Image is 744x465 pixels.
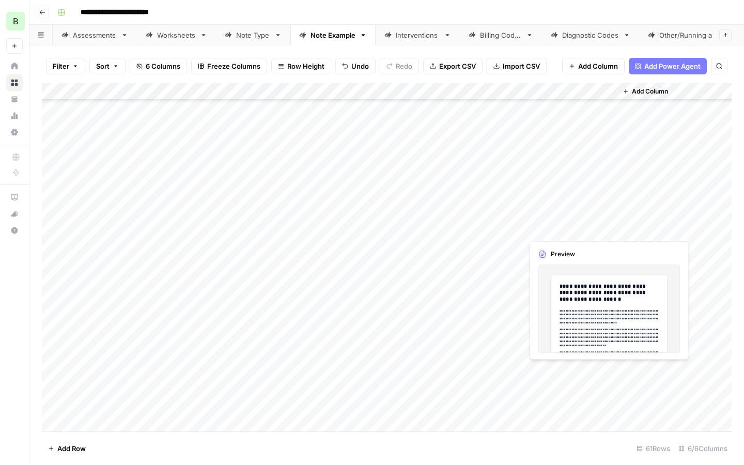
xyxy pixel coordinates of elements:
[13,15,18,27] span: B
[632,87,668,96] span: Add Column
[57,443,86,454] span: Add Row
[335,58,376,74] button: Undo
[562,30,619,40] div: Diagnostic Codes
[423,58,483,74] button: Export CSV
[53,61,69,71] span: Filter
[562,58,625,74] button: Add Column
[137,25,216,45] a: Worksheets
[191,58,267,74] button: Freeze Columns
[157,30,196,40] div: Worksheets
[207,61,260,71] span: Freeze Columns
[53,25,137,45] a: Assessments
[487,58,547,74] button: Import CSV
[236,30,270,40] div: Note Type
[287,61,324,71] span: Row Height
[351,61,369,71] span: Undo
[46,58,85,74] button: Filter
[7,206,22,222] div: What's new?
[146,61,180,71] span: 6 Columns
[6,8,23,34] button: Workspace: Blueprint
[216,25,290,45] a: Note Type
[618,85,672,98] button: Add Column
[659,30,740,40] div: Other/Running a Practice
[96,61,110,71] span: Sort
[6,74,23,91] a: Browse
[311,30,355,40] div: Note Example
[396,30,440,40] div: Interventions
[644,61,701,71] span: Add Power Agent
[6,222,23,239] button: Help + Support
[632,440,674,457] div: 61 Rows
[376,25,460,45] a: Interventions
[89,58,126,74] button: Sort
[6,124,23,141] a: Settings
[42,440,92,457] button: Add Row
[6,91,23,107] a: Your Data
[380,58,419,74] button: Redo
[6,206,23,222] button: What's new?
[629,58,707,74] button: Add Power Agent
[503,61,540,71] span: Import CSV
[73,30,117,40] div: Assessments
[578,61,618,71] span: Add Column
[130,58,187,74] button: 6 Columns
[480,30,522,40] div: Billing Codes
[271,58,331,74] button: Row Height
[396,61,412,71] span: Redo
[6,58,23,74] a: Home
[6,189,23,206] a: AirOps Academy
[439,61,476,71] span: Export CSV
[460,25,542,45] a: Billing Codes
[674,440,732,457] div: 6/6 Columns
[6,107,23,124] a: Usage
[290,25,376,45] a: Note Example
[542,25,639,45] a: Diagnostic Codes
